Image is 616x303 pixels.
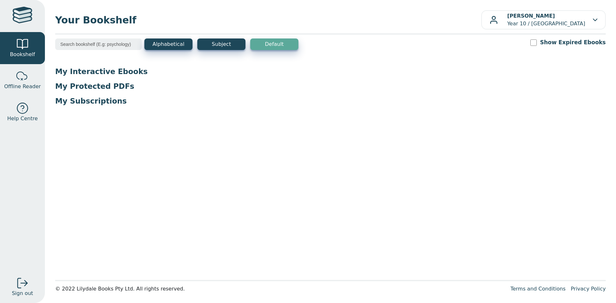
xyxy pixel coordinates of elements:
button: Alphabetical [144,38,193,50]
a: Privacy Policy [571,286,606,292]
button: [PERSON_NAME]Year 10 / [GEOGRAPHIC_DATA] [481,10,606,29]
div: © 2022 Lilydale Books Pty Ltd. All rights reserved. [55,285,505,293]
span: Sign out [12,290,33,297]
p: Year 10 / [GEOGRAPHIC_DATA] [507,12,585,28]
b: [PERSON_NAME] [507,13,555,19]
a: Terms and Conditions [510,286,566,292]
p: My Protected PDFs [55,81,606,91]
input: Search bookshelf (E.g: psychology) [55,38,142,50]
button: Subject [197,38,245,50]
span: Help Centre [7,115,38,122]
button: Default [250,38,298,50]
span: Offline Reader [4,83,41,90]
p: My Interactive Ebooks [55,67,606,76]
span: Your Bookshelf [55,13,481,27]
p: My Subscriptions [55,96,606,106]
label: Show Expired Ebooks [540,38,606,46]
span: Bookshelf [10,51,35,58]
